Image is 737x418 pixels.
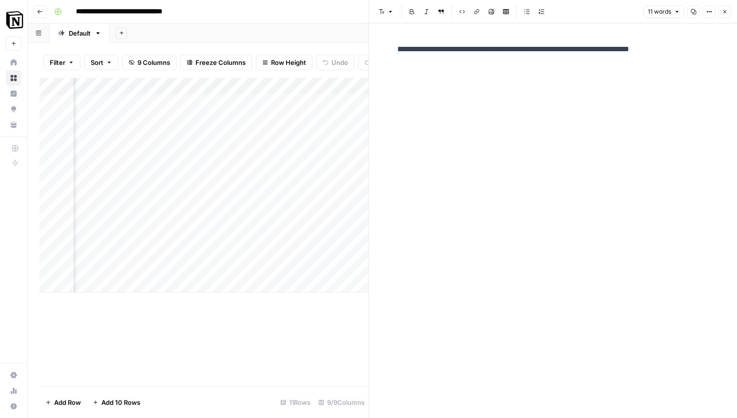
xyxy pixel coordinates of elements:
[648,7,671,16] span: 11 words
[69,28,91,38] div: Default
[271,58,306,67] span: Row Height
[91,58,103,67] span: Sort
[6,398,21,414] button: Help + Support
[6,117,21,133] a: Your Data
[84,55,118,70] button: Sort
[316,55,354,70] button: Undo
[39,395,87,410] button: Add Row
[643,5,684,18] button: 11 words
[195,58,246,67] span: Freeze Columns
[6,101,21,117] a: Opportunities
[6,86,21,101] a: Insights
[87,395,146,410] button: Add 10 Rows
[50,23,110,43] a: Default
[101,398,140,407] span: Add 10 Rows
[331,58,348,67] span: Undo
[180,55,252,70] button: Freeze Columns
[256,55,312,70] button: Row Height
[6,383,21,398] a: Usage
[6,55,21,70] a: Home
[137,58,170,67] span: 9 Columns
[54,398,81,407] span: Add Row
[50,58,65,67] span: Filter
[6,70,21,86] a: Browse
[6,11,23,29] img: Notion Logo
[314,395,368,410] div: 9/9 Columns
[6,367,21,383] a: Settings
[276,395,314,410] div: 11 Rows
[43,55,80,70] button: Filter
[122,55,176,70] button: 9 Columns
[6,8,21,32] button: Workspace: Notion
